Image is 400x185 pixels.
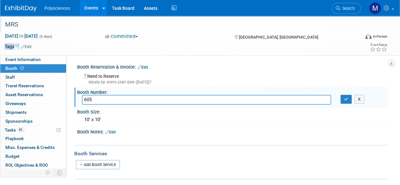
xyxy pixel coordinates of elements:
td: Tags [5,43,32,50]
div: Booth Notes: [77,127,387,135]
a: Edit [21,45,32,49]
span: Tasks [5,127,24,133]
img: ExhibitDay [5,5,37,12]
div: Booth Services [74,150,387,157]
div: Ideally by: event start date ([DATE])? [84,79,383,85]
div: 10' x 10' [82,115,383,125]
div: Need to Reserve [82,71,383,85]
div: Event Rating [370,43,387,46]
a: Asset Reservations [0,90,66,99]
a: Shipments [0,108,66,117]
span: Booth [5,66,25,71]
a: Budget [0,152,66,161]
span: ROI, Objectives & ROO [5,163,48,168]
a: Giveaways [0,99,66,108]
td: Toggle Event Tabs [53,169,66,177]
img: Format-Inperson.png [365,34,372,39]
a: Staff [0,73,66,82]
span: Giveaways [5,101,26,106]
div: In-Person [372,34,387,39]
span: Sponsorships [5,119,33,124]
a: Search [332,3,361,14]
div: Booth Reservation & Invoice: [77,62,387,71]
td: Personalize Event Tab Strip [42,169,53,177]
div: Booth Size: [77,107,387,115]
a: Edit [138,65,148,70]
a: Misc. Expenses & Credits [0,143,66,152]
span: Shipments [5,110,27,115]
span: Misc. Expenses & Credits [5,145,55,150]
span: Booth not reserved yet [19,66,25,71]
a: Tasks8% [0,126,66,134]
span: Staff [5,75,15,80]
span: Travel Reservations [5,83,44,88]
a: Travel Reservations [0,82,66,90]
span: Polysciences [44,6,70,11]
img: Marketing Polysciences [369,2,381,14]
span: Playbook [5,136,24,141]
span: Asset Reservations [5,92,43,97]
a: Edit [105,130,116,134]
a: Playbook [0,134,66,143]
a: Add Booth Service [76,160,120,169]
div: Event Format [331,33,387,42]
a: Booth [0,64,66,73]
div: Booth Number: [77,88,387,96]
span: [GEOGRAPHIC_DATA], [GEOGRAPHIC_DATA] [239,35,318,40]
button: Committed [103,33,140,40]
button: X [354,95,364,104]
span: to [18,34,24,39]
a: ROI, Objectives & ROO [0,161,66,170]
a: Event Information [0,55,66,64]
span: [DATE] [DATE] [5,33,38,39]
span: Event Information [5,57,41,62]
a: Sponsorships [0,117,66,126]
div: MRS [3,19,355,30]
span: (6 days) [39,34,52,39]
span: Search [340,6,355,11]
span: 8% [17,127,24,132]
span: Budget [5,154,20,159]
